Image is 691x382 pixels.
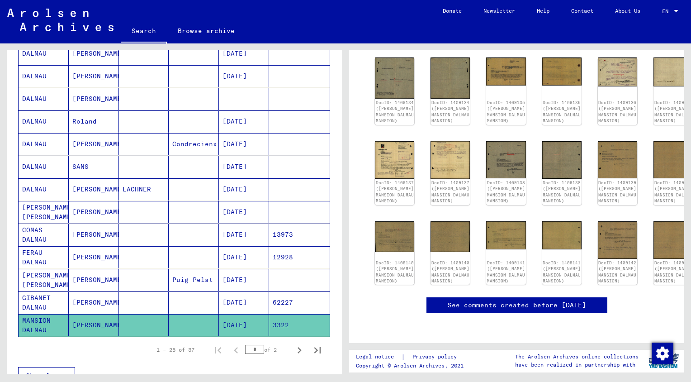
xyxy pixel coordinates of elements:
mat-cell: DALMAU MANSION DALMAU MANSION [19,314,69,336]
img: 001.jpg [375,141,414,179]
img: 001.jpg [486,57,525,86]
img: 002.jpg [431,57,470,99]
mat-cell: [DATE] [219,224,269,246]
mat-cell: DALMAU [PERSON_NAME] [PERSON_NAME] [PERSON_NAME] [19,269,69,291]
img: 001.jpg [375,57,414,99]
mat-cell: LACHNER [119,178,169,201]
mat-cell: DALMAU FERAU DALMAU FERAU [19,246,69,268]
mat-cell: [PERSON_NAME] [69,43,119,65]
mat-cell: 62227 [269,291,330,314]
img: 001.jpg [486,141,525,178]
a: DocID: 1409135 ([PERSON_NAME] MANSION DALMAU MANSION) [543,100,581,124]
div: of 2 [245,345,290,354]
mat-cell: DALMAU [19,43,69,65]
mat-cell: [DATE] [219,65,269,87]
mat-cell: DALMAU COMAS DALMAU COMAS [19,224,69,246]
mat-cell: DALMAU [19,110,69,133]
a: DocID: 1409137 ([PERSON_NAME] MANSION DALMAU MANSION) [376,180,414,204]
a: DocID: 1409141 ([PERSON_NAME] MANSION DALMAU MANSION) [487,260,525,284]
div: | [356,352,468,362]
mat-cell: [PERSON_NAME] [69,291,119,314]
button: Previous page [227,341,245,359]
a: DocID: 1409135 ([PERSON_NAME] MANSION DALMAU MANSION) [487,100,525,124]
mat-cell: Roland [69,110,119,133]
mat-cell: DALMAU [19,156,69,178]
a: DocID: 1409139 ([PERSON_NAME] MANSION DALMAU MANSION) [598,180,636,204]
img: 001.jpg [375,221,414,253]
span: Show less [26,372,62,380]
mat-cell: [PERSON_NAME] [69,314,119,336]
p: Copyright © Arolsen Archives, 2021 [356,362,468,370]
img: Change consent [652,343,673,364]
span: EN [662,8,672,14]
button: First page [209,341,227,359]
img: 001.jpg [598,57,637,87]
mat-cell: DALMAU [19,178,69,201]
a: DocID: 1409134 ([PERSON_NAME] MANSION DALMAU MANSION) [431,100,469,124]
a: Search [121,20,167,43]
mat-cell: [DATE] [219,314,269,336]
mat-cell: [PERSON_NAME] [69,88,119,110]
mat-cell: DALMAU GIBANET DALMAU GIBANET [19,291,69,314]
mat-cell: [PERSON_NAME] [69,133,119,155]
mat-cell: [DATE] [219,133,269,155]
a: DocID: 1409138 ([PERSON_NAME] MANSION DALMAU MANSION) [543,180,581,204]
mat-cell: [DATE] [219,178,269,201]
a: DocID: 1409138 ([PERSON_NAME] MANSION DALMAU MANSION) [487,180,525,204]
mat-cell: [PERSON_NAME] [69,246,119,268]
mat-cell: DALMAU [19,88,69,110]
div: 1 – 25 of 37 [156,346,194,354]
a: DocID: 1409140 ([PERSON_NAME] MANSION DALMAU MANSION) [376,260,414,284]
mat-cell: [PERSON_NAME] [PERSON_NAME] [19,201,69,223]
mat-cell: [PERSON_NAME] [69,178,119,201]
mat-cell: [PERSON_NAME] [69,201,119,223]
img: 001.jpg [486,221,525,249]
mat-cell: DALMAU [19,133,69,155]
img: 001.jpg [598,141,637,179]
mat-cell: [PERSON_NAME] [69,224,119,246]
mat-cell: [DATE] [219,291,269,314]
mat-cell: [DATE] [219,269,269,291]
mat-cell: [DATE] [219,110,269,133]
a: Browse archive [167,20,246,42]
mat-cell: [DATE] [219,201,269,223]
a: DocID: 1409134 ([PERSON_NAME] MANSION DALMAU MANSION) [376,100,414,124]
mat-cell: 3322 [269,314,330,336]
mat-cell: 13973 [269,224,330,246]
a: DocID: 1409136 ([PERSON_NAME] MANSION DALMAU MANSION) [598,100,636,124]
img: yv_logo.png [647,349,681,372]
a: DocID: 1409137 ([PERSON_NAME] MANSION DALMAU MANSION) [431,180,469,204]
mat-cell: Condrecienx [169,133,219,155]
mat-cell: SANS [69,156,119,178]
mat-cell: Puig Pelat [169,269,219,291]
mat-cell: [PERSON_NAME] [69,269,119,291]
img: 002.jpg [542,221,582,250]
img: 002.jpg [542,57,582,86]
a: Privacy policy [405,352,468,362]
button: Last page [308,341,327,359]
img: 002.jpg [431,221,470,253]
img: 002.jpg [542,141,582,179]
a: DocID: 1409140 ([PERSON_NAME] MANSION DALMAU MANSION) [431,260,469,284]
mat-cell: [DATE] [219,156,269,178]
a: DocID: 1409141 ([PERSON_NAME] MANSION DALMAU MANSION) [543,260,581,284]
p: have been realized in partnership with [515,361,639,369]
a: DocID: 1409142 ([PERSON_NAME] MANSION DALMAU MANSION) [598,260,636,284]
mat-cell: [PERSON_NAME] [69,65,119,87]
mat-cell: [DATE] [219,246,269,268]
img: Arolsen_neg.svg [7,9,114,31]
img: 001.jpg [598,221,637,259]
button: Next page [290,341,308,359]
a: See comments created before [DATE] [448,301,586,310]
mat-cell: [DATE] [219,43,269,65]
mat-cell: DALMAU [19,65,69,87]
p: The Arolsen Archives online collections [515,353,639,361]
img: 002.jpg [431,141,470,179]
a: Legal notice [356,352,401,362]
mat-cell: 12928 [269,246,330,268]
